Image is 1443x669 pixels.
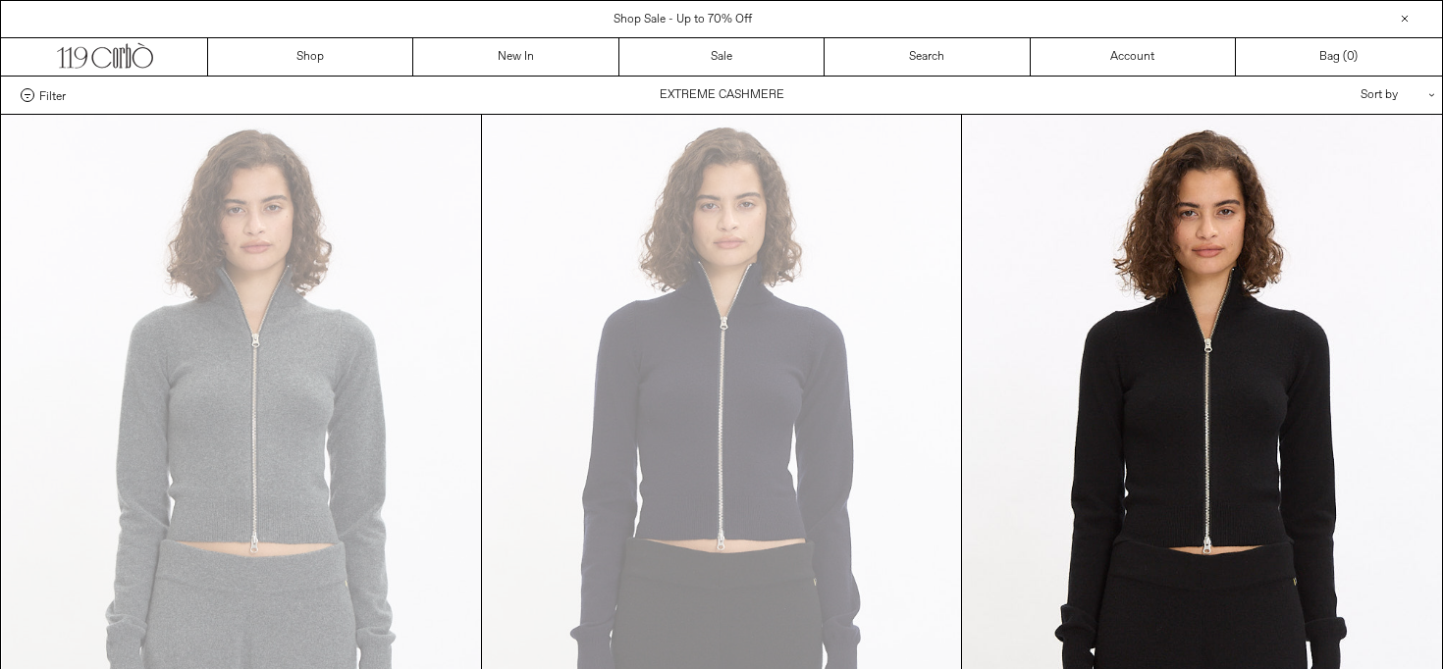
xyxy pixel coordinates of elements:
[1246,77,1422,114] div: Sort by
[619,38,825,76] a: Sale
[1031,38,1236,76] a: Account
[1347,48,1358,66] span: )
[208,38,413,76] a: Shop
[413,38,618,76] a: New In
[825,38,1030,76] a: Search
[39,88,66,102] span: Filter
[1236,38,1441,76] a: Bag ()
[614,12,752,27] a: Shop Sale - Up to 70% Off
[1347,49,1354,65] span: 0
